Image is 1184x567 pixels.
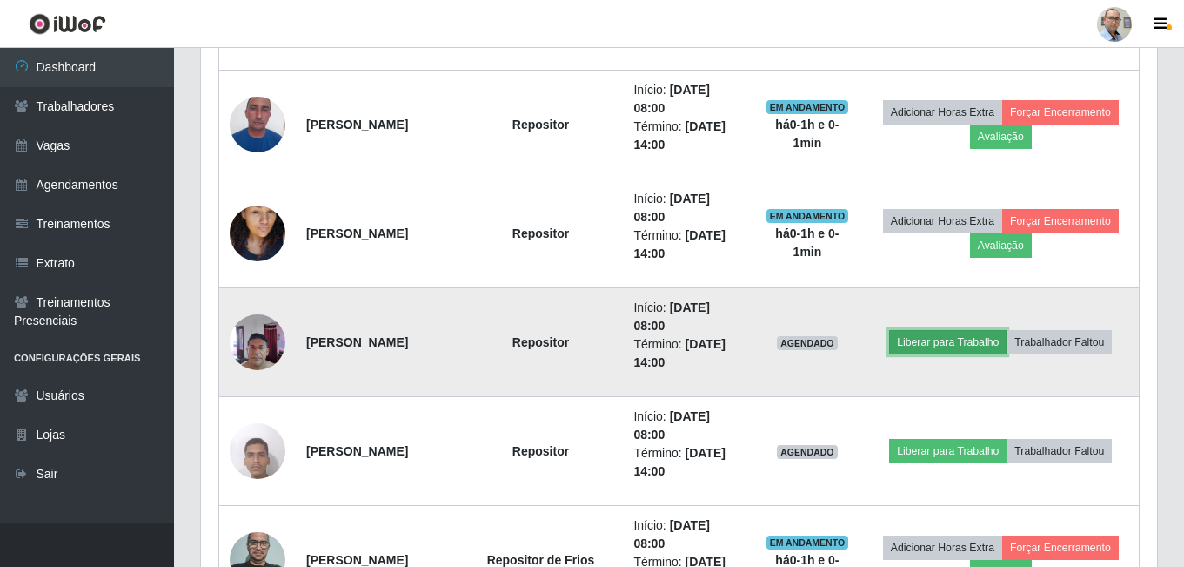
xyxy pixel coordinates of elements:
li: Início: [633,299,741,335]
span: EM ANDAMENTO [766,100,849,114]
img: 1732630854810.jpeg [230,184,285,283]
strong: [PERSON_NAME] [306,553,408,567]
button: Adicionar Horas Extra [883,209,1002,233]
li: Início: [633,81,741,118]
strong: Repositor de Frios [487,553,595,567]
button: Forçar Encerramento [1002,536,1119,560]
button: Forçar Encerramento [1002,100,1119,125]
li: Término: [633,444,741,481]
button: Trabalhador Faltou [1007,330,1112,354]
strong: [PERSON_NAME] [306,335,408,349]
button: Adicionar Horas Extra [883,100,1002,125]
time: [DATE] 08:00 [633,300,710,333]
strong: Repositor [512,335,569,349]
strong: Repositor [512,226,569,240]
img: CoreUI Logo [29,13,106,35]
span: EM ANDAMENTO [766,536,849,550]
span: AGENDADO [777,445,838,459]
time: [DATE] 08:00 [633,192,710,224]
button: Avaliação [970,233,1032,258]
strong: Repositor [512,118,569,132]
button: Avaliação [970,125,1032,149]
button: Trabalhador Faltou [1007,439,1112,463]
li: Término: [633,226,741,263]
strong: [PERSON_NAME] [306,226,408,240]
li: Término: [633,335,741,372]
button: Liberar para Trabalho [889,439,1007,463]
strong: [PERSON_NAME] [306,118,408,132]
strong: [PERSON_NAME] [306,444,408,458]
strong: há 0-1 h e 0-1 min [775,118,839,150]
span: AGENDADO [777,336,838,350]
button: Liberar para Trabalho [889,330,1007,354]
li: Início: [633,408,741,444]
li: Início: [633,190,741,226]
button: Forçar Encerramento [1002,209,1119,233]
time: [DATE] 08:00 [633,409,710,442]
time: [DATE] 08:00 [633,83,710,115]
time: [DATE] 08:00 [633,518,710,550]
img: 1746972058547.jpeg [230,414,285,488]
strong: há 0-1 h e 0-1 min [775,226,839,259]
img: 1740237920819.jpeg [230,305,285,379]
button: Adicionar Horas Extra [883,536,1002,560]
span: EM ANDAMENTO [766,209,849,223]
li: Término: [633,118,741,154]
li: Início: [633,516,741,553]
strong: Repositor [512,444,569,458]
img: 1728497043228.jpeg [230,87,285,161]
